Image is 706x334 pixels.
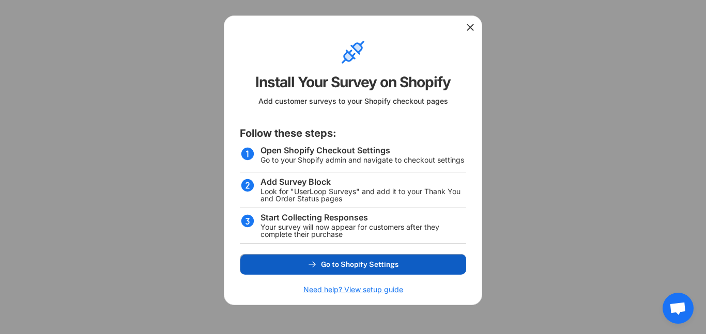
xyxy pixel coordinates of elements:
div: Go to your Shopify admin and navigate to checkout settings [260,156,464,164]
div: Add Survey Block [260,178,331,186]
div: Follow these steps: [240,126,336,141]
div: Ouvrir le chat [663,293,694,324]
div: Install Your Survey on Shopify [255,73,451,91]
h6: Need help? View setup guide [303,285,403,294]
div: Look for "UserLoop Surveys" and add it to your Thank You and Order Status pages [260,188,466,202]
div: Add customer surveys to your Shopify checkout pages [258,97,448,111]
div: Your survey will now appear for customers after they complete their purchase [260,224,466,238]
button: Go to Shopify Settings [240,254,466,275]
div: Start Collecting Responses [260,213,368,221]
div: Open Shopify Checkout Settings [260,146,390,154]
span: Go to Shopify Settings [321,261,398,268]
